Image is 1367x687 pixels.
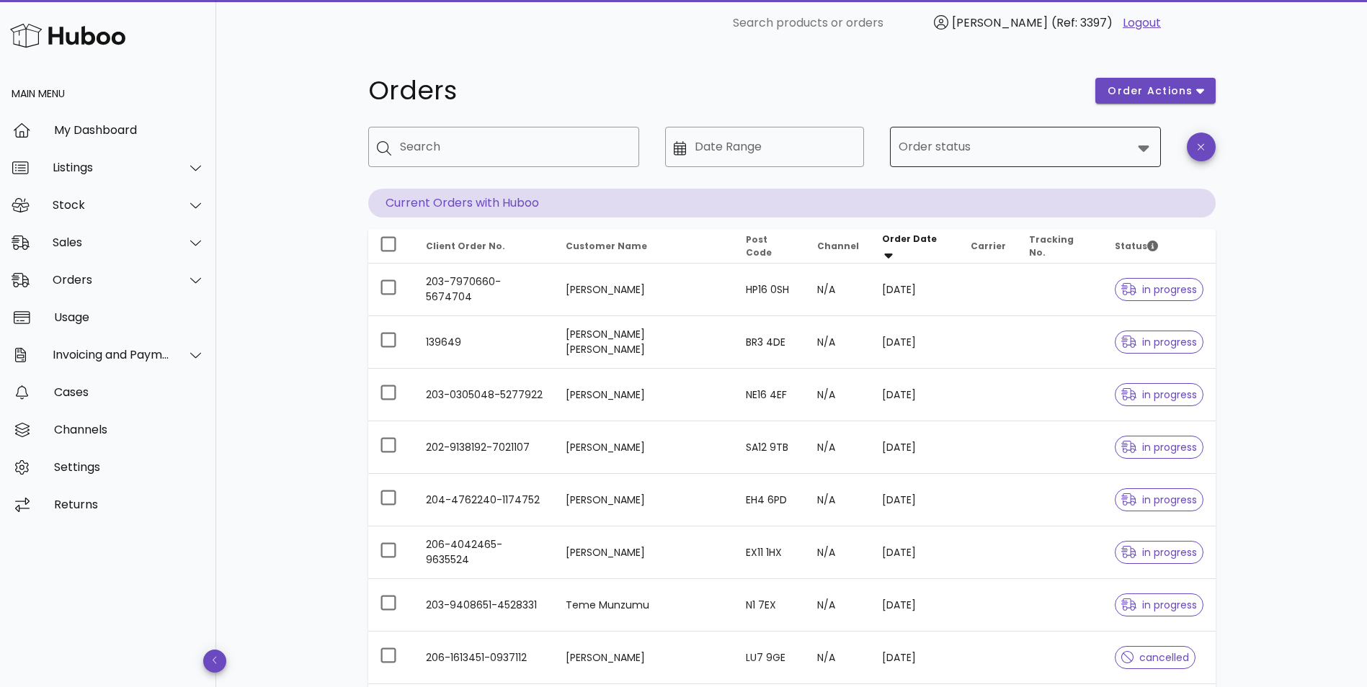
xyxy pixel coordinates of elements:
td: SA12 9TB [734,421,806,474]
td: LU7 9GE [734,632,806,684]
th: Carrier [959,229,1018,264]
div: Stock [53,198,170,212]
td: [DATE] [870,369,959,421]
td: 204-4762240-1174752 [414,474,555,526]
td: HP16 0SH [734,264,806,316]
span: Customer Name [566,240,647,252]
th: Status [1103,229,1216,264]
td: 203-7970660-5674704 [414,264,555,316]
td: N/A [806,369,870,421]
div: Returns [54,498,205,511]
div: Channels [54,423,205,436]
span: in progress [1121,600,1198,610]
td: [DATE] [870,264,959,316]
span: Client Order No. [426,240,505,252]
th: Channel [806,229,870,264]
div: Settings [54,460,205,474]
td: N/A [806,579,870,632]
td: [PERSON_NAME] [554,632,734,684]
td: EX11 1HX [734,526,806,579]
td: [PERSON_NAME] [PERSON_NAME] [554,316,734,369]
td: EH4 6PD [734,474,806,526]
td: [PERSON_NAME] [554,526,734,579]
span: in progress [1121,390,1198,400]
td: [DATE] [870,632,959,684]
td: 139649 [414,316,555,369]
td: [PERSON_NAME] [554,264,734,316]
td: BR3 4DE [734,316,806,369]
img: Huboo Logo [10,20,125,51]
td: N/A [806,632,870,684]
span: Status [1115,240,1158,252]
td: [DATE] [870,316,959,369]
td: Teme Munzumu [554,579,734,632]
td: N/A [806,526,870,579]
td: [DATE] [870,421,959,474]
td: N/A [806,421,870,474]
button: order actions [1095,78,1215,104]
td: N/A [806,474,870,526]
div: Usage [54,310,205,324]
div: Orders [53,273,170,287]
span: in progress [1121,442,1198,452]
div: Order status [890,127,1161,167]
span: order actions [1107,84,1193,99]
span: Post Code [746,233,772,259]
div: Cases [54,385,205,399]
div: Listings [53,161,170,174]
p: Current Orders with Huboo [368,189,1216,217]
span: (Ref: 3397) [1051,14,1113,31]
span: in progress [1121,284,1198,295]
td: [DATE] [870,474,959,526]
td: N1 7EX [734,579,806,632]
td: N/A [806,264,870,316]
a: Logout [1123,14,1161,32]
td: 206-4042465-9635524 [414,526,555,579]
span: in progress [1121,495,1198,505]
th: Tracking No. [1018,229,1103,264]
td: 202-9138192-7021107 [414,421,555,474]
th: Customer Name [554,229,734,264]
td: [DATE] [870,579,959,632]
div: Invoicing and Payments [53,348,170,362]
td: [PERSON_NAME] [554,421,734,474]
span: Channel [817,240,859,252]
span: Order Date [882,233,937,245]
td: [PERSON_NAME] [554,369,734,421]
th: Client Order No. [414,229,555,264]
h1: Orders [368,78,1079,104]
th: Order Date: Sorted descending. Activate to remove sorting. [870,229,959,264]
div: Sales [53,235,170,249]
span: in progress [1121,337,1198,347]
span: in progress [1121,547,1198,557]
td: 203-0305048-5277922 [414,369,555,421]
td: [PERSON_NAME] [554,474,734,526]
th: Post Code [734,229,806,264]
span: Tracking No. [1029,233,1074,259]
span: Carrier [971,240,1006,252]
td: NE16 4EF [734,369,806,421]
td: 203-9408651-4528331 [414,579,555,632]
td: 206-1613451-0937112 [414,632,555,684]
td: N/A [806,316,870,369]
span: cancelled [1121,652,1190,663]
div: My Dashboard [54,123,205,137]
span: [PERSON_NAME] [952,14,1048,31]
td: [DATE] [870,526,959,579]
